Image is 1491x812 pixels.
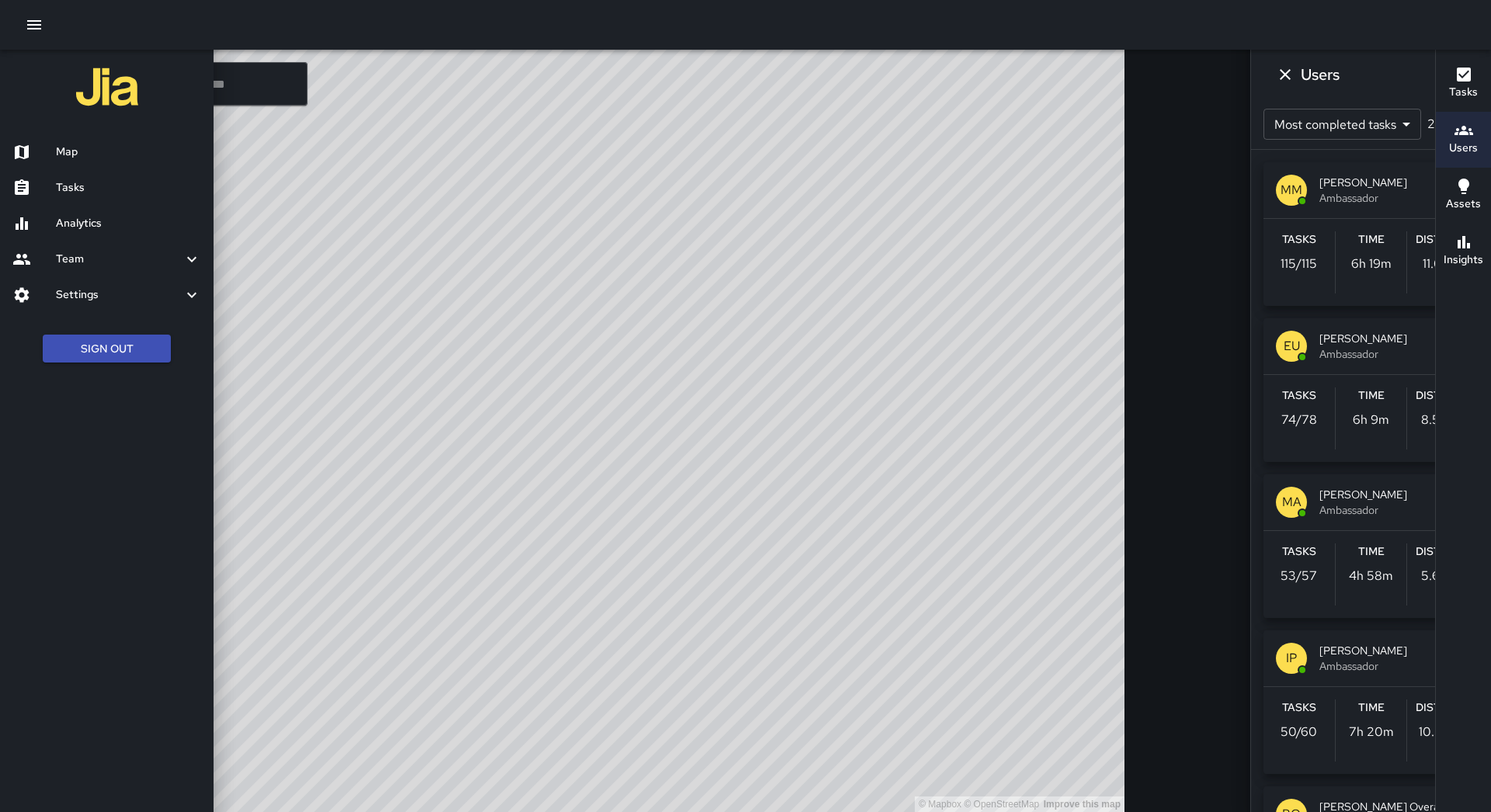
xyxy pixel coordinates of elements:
[1446,196,1481,213] h6: Assets
[56,144,201,161] h6: Map
[1319,643,1466,658] span: [PERSON_NAME]
[56,286,182,304] h6: Settings
[1281,255,1317,273] p: 115 / 115
[56,251,182,268] h6: Team
[1319,331,1466,346] span: [PERSON_NAME]
[1282,231,1316,248] h6: Tasks
[1281,723,1317,741] p: 50 / 60
[1281,181,1302,200] p: MM
[1416,387,1470,404] h6: Distance
[1319,658,1466,674] span: Ambassador
[1281,411,1317,429] p: 74 / 78
[1358,699,1385,717] h6: Time
[1319,502,1466,518] span: Ambassador
[1416,699,1470,717] h6: Distance
[1319,346,1466,362] span: Ambassador
[1353,411,1389,429] p: 6h 9m
[1282,699,1316,717] h6: Tasks
[1319,190,1466,206] span: Ambassador
[1421,567,1465,585] p: 5.68 mi
[1416,231,1470,248] h6: Distance
[1358,543,1385,560] h6: Time
[1319,487,1466,502] span: [PERSON_NAME]
[1421,115,1479,134] p: 25 users
[1284,337,1300,356] p: EU
[1351,255,1392,273] p: 6h 19m
[1282,543,1316,560] h6: Tasks
[1358,231,1385,248] h6: Time
[1263,109,1421,140] div: Most completed tasks
[56,179,201,196] h6: Tasks
[1449,84,1478,101] h6: Tasks
[1270,59,1301,90] button: Dismiss
[76,56,138,118] img: jia-logo
[1416,543,1470,560] h6: Distance
[1281,567,1317,585] p: 53 / 57
[1421,411,1465,429] p: 8.56 mi
[1444,252,1483,269] h6: Insights
[1423,255,1463,273] p: 11.01 mi
[1301,62,1340,87] h6: Users
[1419,723,1468,741] p: 10.50 mi
[1282,387,1316,404] h6: Tasks
[1282,493,1302,512] p: MA
[1349,567,1393,585] p: 4h 58m
[1449,140,1478,157] h6: Users
[1319,175,1466,190] span: [PERSON_NAME]
[1358,387,1385,404] h6: Time
[43,335,171,363] button: Sign Out
[1286,649,1297,668] p: IP
[56,215,201,232] h6: Analytics
[1349,723,1394,741] p: 7h 20m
